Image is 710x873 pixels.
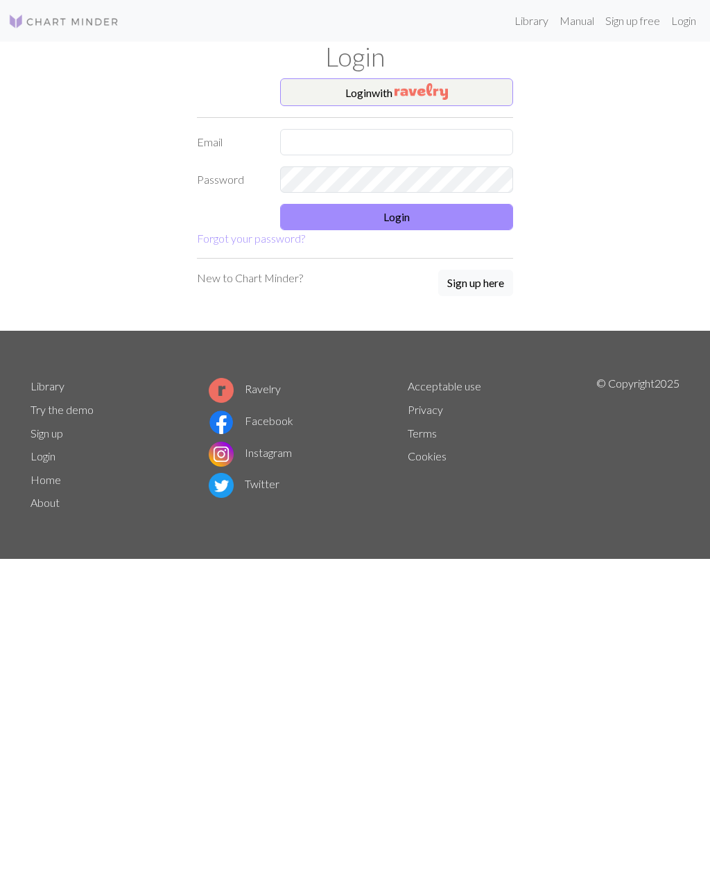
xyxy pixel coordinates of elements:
label: Password [189,166,272,193]
a: Twitter [209,477,279,490]
a: Instagram [209,446,292,459]
p: © Copyright 2025 [596,375,679,515]
a: Ravelry [209,382,281,395]
a: Sign up [31,426,63,440]
a: Sign up here [438,270,513,297]
img: Ravelry logo [209,378,234,403]
a: Facebook [209,414,293,427]
img: Ravelry [395,83,448,100]
a: Forgot your password? [197,232,305,245]
label: Email [189,129,272,155]
a: Home [31,473,61,486]
button: Sign up here [438,270,513,296]
a: About [31,496,60,509]
h1: Login [22,42,688,73]
a: Acceptable use [408,379,481,392]
img: Instagram logo [209,442,234,467]
a: Login [31,449,55,463]
a: Library [31,379,64,392]
a: Library [509,7,554,35]
a: Cookies [408,449,447,463]
a: Sign up free [600,7,666,35]
button: Loginwith [280,78,513,106]
a: Terms [408,426,437,440]
a: Privacy [408,403,443,416]
a: Try the demo [31,403,94,416]
img: Twitter logo [209,473,234,498]
button: Login [280,204,513,230]
a: Login [666,7,702,35]
img: Logo [8,13,119,30]
a: Manual [554,7,600,35]
p: New to Chart Minder? [197,270,303,286]
img: Facebook logo [209,410,234,435]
